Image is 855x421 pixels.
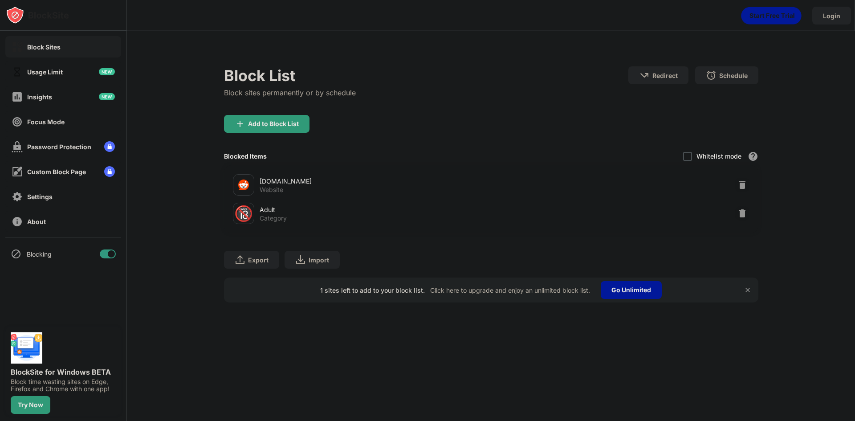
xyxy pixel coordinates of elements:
[823,12,840,20] div: Login
[6,6,69,24] img: logo-blocksite.svg
[248,120,299,127] div: Add to Block List
[12,216,23,227] img: about-off.svg
[696,152,741,160] div: Whitelist mode
[741,7,802,25] div: animation
[12,41,23,53] img: block-on.svg
[12,191,23,202] img: settings-off.svg
[238,180,249,190] img: favicons
[12,66,23,78] img: time-usage-off.svg
[260,205,491,214] div: Adult
[11,368,116,376] div: BlockSite for Windows BETA
[224,88,356,97] div: Block sites permanently or by schedule
[27,218,46,225] div: About
[248,256,269,264] div: Export
[234,204,253,223] div: 🔞
[104,141,115,152] img: lock-menu.svg
[12,91,23,102] img: insights-off.svg
[11,378,116,392] div: Block time wasting sites on Edge, Firefox and Chrome with one app!
[320,286,425,294] div: 1 sites left to add to your block list.
[27,143,91,151] div: Password Protection
[27,118,65,126] div: Focus Mode
[27,68,63,76] div: Usage Limit
[99,93,115,100] img: new-icon.svg
[224,152,267,160] div: Blocked Items
[309,256,329,264] div: Import
[27,193,53,200] div: Settings
[260,176,491,186] div: [DOMAIN_NAME]
[18,401,43,409] div: Try Now
[744,286,751,294] img: x-button.svg
[260,214,287,222] div: Category
[601,281,662,299] div: Go Unlimited
[224,66,356,85] div: Block List
[260,186,283,194] div: Website
[719,72,748,79] div: Schedule
[27,250,52,258] div: Blocking
[12,166,23,177] img: customize-block-page-off.svg
[27,43,61,51] div: Block Sites
[12,141,23,152] img: password-protection-off.svg
[11,249,21,259] img: blocking-icon.svg
[652,72,678,79] div: Redirect
[11,332,43,364] img: push-desktop.svg
[99,68,115,75] img: new-icon.svg
[27,93,52,101] div: Insights
[430,286,590,294] div: Click here to upgrade and enjoy an unlimited block list.
[27,168,86,176] div: Custom Block Page
[12,116,23,127] img: focus-off.svg
[104,166,115,177] img: lock-menu.svg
